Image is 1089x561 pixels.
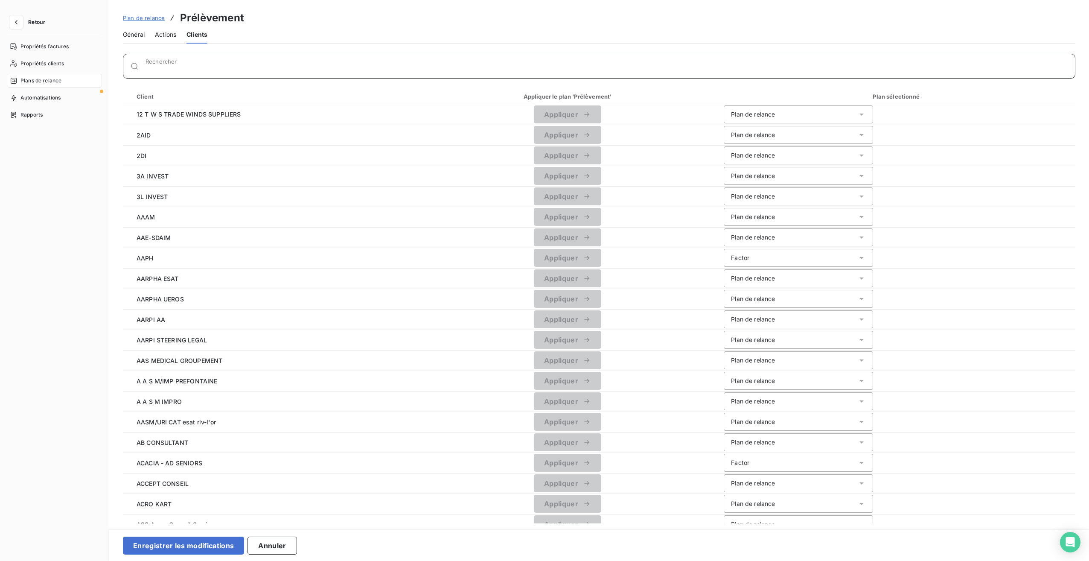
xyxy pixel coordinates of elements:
[534,290,601,308] button: Appliquer
[731,295,775,303] div: Plan de relance
[534,167,601,185] button: Appliquer
[731,377,775,385] div: Plan de relance
[130,295,411,304] span: AARPHA UEROS
[7,108,102,122] a: Rapports
[725,92,1069,101] div: Plan sélectionné
[20,77,61,85] span: Plans de relance
[123,537,244,555] button: Enregistrer les modifications
[130,356,411,365] span: AAS MEDICAL GROUPEMENT
[534,372,601,390] button: Appliquer
[534,249,601,267] button: Appliquer
[731,520,775,529] div: Plan de relance
[534,126,601,144] button: Appliquer
[130,500,411,508] span: ACRO KART
[7,74,102,88] a: Plans de relance
[731,213,775,221] div: Plan de relance
[534,331,601,349] button: Appliquer
[130,315,411,324] span: AARPI AA
[130,192,411,201] span: 3L INVEST
[186,30,207,39] span: Clients
[130,131,411,140] span: 2AID
[534,146,601,164] button: Appliquer
[731,131,775,139] div: Plan de relance
[731,172,775,180] div: Plan de relance
[130,397,411,406] span: A A S M IMPRO
[534,495,601,513] button: Appliquer
[7,40,102,53] a: Propriétés factures
[130,438,411,447] span: AB CONSULTANT
[123,14,165,22] a: Plan de relance
[130,459,411,467] span: ACACIA - AD SENIORS
[534,515,601,533] button: Appliquer
[130,520,411,529] span: ACS Assur Conseil Service
[731,254,749,262] div: Factor
[20,94,61,102] span: Automatisations
[123,15,165,21] span: Plan de relance
[7,57,102,70] a: Propriétés clients
[731,438,775,447] div: Plan de relance
[180,10,244,26] h3: Prélèvement
[20,111,43,119] span: Rapports
[130,151,411,160] span: 2DI
[247,537,297,555] button: Annuler
[130,336,411,345] span: AARPI STEERING LEGAL
[123,30,145,39] span: Général
[130,418,411,427] span: AASM/URI CAT esat riv-l'or
[534,351,601,369] button: Appliquer
[731,418,775,426] div: Plan de relance
[534,392,601,410] button: Appliquer
[534,269,601,287] button: Appliquer
[130,254,411,263] span: AAPH
[1060,532,1080,552] div: Open Intercom Messenger
[146,65,1075,74] input: placeholder
[534,228,601,246] button: Appliquer
[130,172,411,181] span: 3A INVEST
[130,233,411,242] span: AAE-SDAIM
[731,479,775,488] div: Plan de relance
[731,500,775,508] div: Plan de relance
[130,377,411,386] span: A A S M/IMP PREFONTAINE
[131,92,411,101] div: Client
[731,356,775,365] div: Plan de relance
[731,192,775,201] div: Plan de relance
[130,110,411,119] span: 12 T W S TRADE WINDS SUPPLIERS
[20,43,69,50] span: Propriétés factures
[130,274,411,283] span: AARPHA ESAT
[130,213,411,222] span: AAAM
[731,110,775,119] div: Plan de relance
[427,92,710,101] div: Appliquer le plan 'Prélèvement'
[7,91,102,105] a: Automatisations
[155,30,176,39] span: Actions
[731,233,775,242] div: Plan de relance
[20,60,64,67] span: Propriétés clients
[534,105,601,123] button: Appliquer
[534,208,601,226] button: Appliquer
[731,315,775,324] div: Plan de relance
[534,433,601,451] button: Appliquer
[534,474,601,492] button: Appliquer
[130,479,411,488] span: ACCEPT CONSEIL
[731,336,775,344] div: Plan de relance
[731,151,775,160] div: Plan de relance
[731,274,775,283] div: Plan de relance
[534,310,601,328] button: Appliquer
[731,397,775,406] div: Plan de relance
[534,413,601,431] button: Appliquer
[731,459,749,467] div: Factor
[7,15,52,29] button: Retour
[534,187,601,205] button: Appliquer
[534,454,601,472] button: Appliquer
[28,20,45,25] span: Retour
